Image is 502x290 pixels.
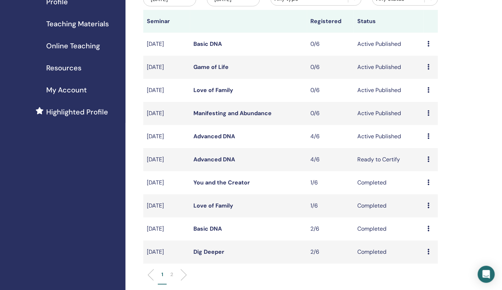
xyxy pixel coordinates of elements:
td: Active Published [354,79,424,102]
a: Manifesting and Abundance [194,109,272,117]
td: 2/6 [307,241,354,264]
td: Ready to Certify [354,148,424,171]
td: 0/6 [307,56,354,79]
span: Teaching Materials [46,18,109,29]
td: 1/6 [307,171,354,194]
td: 4/6 [307,125,354,148]
td: [DATE] [143,148,190,171]
a: Basic DNA [194,225,222,232]
td: 1/6 [307,194,354,217]
td: [DATE] [143,33,190,56]
div: Open Intercom Messenger [478,266,495,283]
span: Highlighted Profile [46,107,108,117]
td: 0/6 [307,33,354,56]
td: [DATE] [143,102,190,125]
td: 0/6 [307,79,354,102]
td: 0/6 [307,102,354,125]
td: [DATE] [143,241,190,264]
a: Basic DNA [194,40,222,48]
th: Registered [307,10,354,33]
p: 1 [161,271,163,278]
td: Active Published [354,33,424,56]
td: [DATE] [143,171,190,194]
td: Completed [354,171,424,194]
span: Online Teaching [46,41,100,51]
a: Game of Life [194,63,229,71]
td: [DATE] [143,217,190,241]
td: 4/6 [307,148,354,171]
a: Advanced DNA [194,133,235,140]
a: Dig Deeper [194,248,225,256]
p: 2 [170,271,173,278]
a: Love of Family [194,86,234,94]
td: [DATE] [143,56,190,79]
td: 2/6 [307,217,354,241]
a: You and the Creator [194,179,250,186]
td: [DATE] [143,125,190,148]
td: Active Published [354,102,424,125]
td: Completed [354,241,424,264]
td: [DATE] [143,194,190,217]
td: Completed [354,194,424,217]
td: [DATE] [143,79,190,102]
span: Resources [46,63,81,73]
a: Love of Family [194,202,234,209]
a: Advanced DNA [194,156,235,163]
span: My Account [46,85,87,95]
th: Status [354,10,424,33]
td: Completed [354,217,424,241]
td: Active Published [354,56,424,79]
th: Seminar [143,10,190,33]
td: Active Published [354,125,424,148]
